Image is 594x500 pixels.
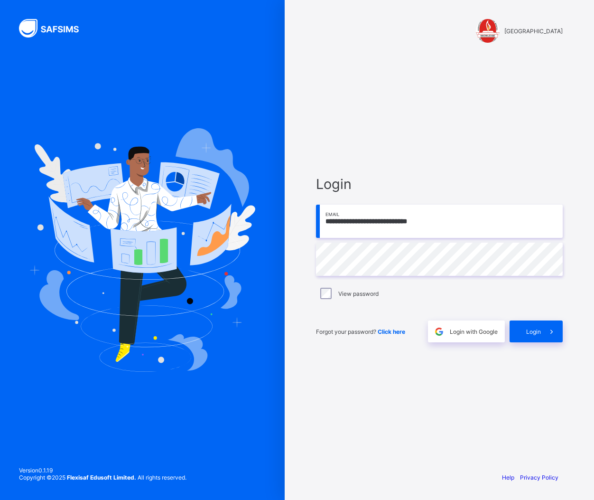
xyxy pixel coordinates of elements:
img: Hero Image [29,128,255,371]
strong: Flexisaf Edusoft Limited. [67,474,136,481]
a: Privacy Policy [520,474,558,481]
a: Help [502,474,514,481]
span: Login [526,328,541,335]
span: Forgot your password? [316,328,405,335]
label: View password [338,290,379,297]
span: Login [316,176,563,192]
span: Version 0.1.19 [19,467,186,474]
span: Login with Google [450,328,498,335]
span: Copyright © 2025 All rights reserved. [19,474,186,481]
img: SAFSIMS Logo [19,19,90,38]
a: Click here [378,328,405,335]
span: [GEOGRAPHIC_DATA] [504,28,563,35]
img: google.396cfc9801f0270233282035f929180a.svg [434,326,445,337]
